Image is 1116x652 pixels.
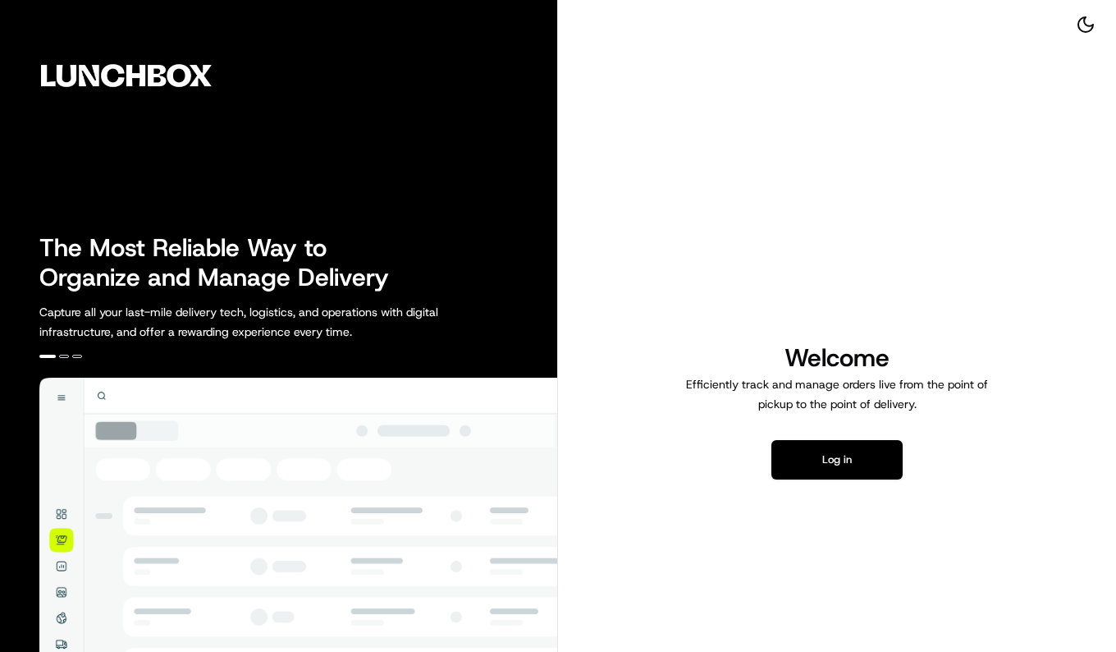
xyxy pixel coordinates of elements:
h1: Welcome [679,342,995,374]
p: Capture all your last-mile delivery tech, logistics, and operations with digital infrastructure, ... [39,302,512,342]
button: Log in [771,440,903,480]
img: Company Logo [10,10,243,141]
p: Efficiently track and manage orders live from the point of pickup to the point of delivery. [679,374,995,414]
h2: The Most Reliable Way to Organize and Manage Delivery [39,233,407,292]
